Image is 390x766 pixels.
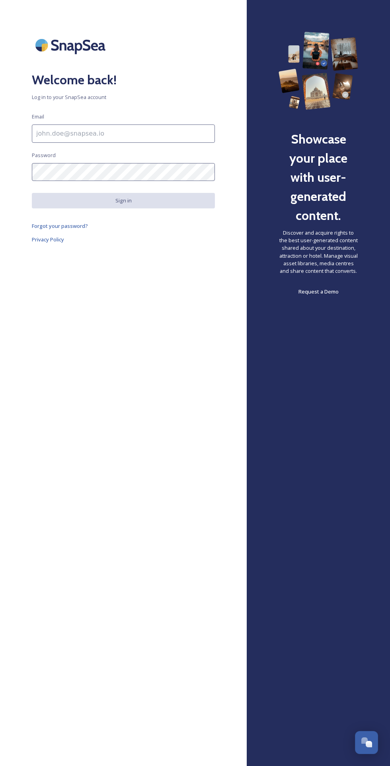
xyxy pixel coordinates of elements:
img: SnapSea Logo [32,32,111,58]
a: Forgot your password? [32,221,215,231]
img: 63b42ca75bacad526042e722_Group%20154-p-800.png [279,32,358,110]
button: Open Chat [355,731,378,754]
span: Privacy Policy [32,236,64,243]
h2: Showcase your place with user-generated content. [279,130,358,225]
h2: Welcome back! [32,70,215,89]
span: Log in to your SnapSea account [32,93,215,101]
span: Forgot your password? [32,222,88,229]
span: Password [32,152,56,159]
span: Request a Demo [298,288,339,295]
span: Discover and acquire rights to the best user-generated content shared about your destination, att... [279,229,358,275]
a: Privacy Policy [32,235,215,244]
a: Request a Demo [298,287,339,296]
span: Email [32,113,44,121]
button: Sign in [32,193,215,208]
input: john.doe@snapsea.io [32,124,215,143]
